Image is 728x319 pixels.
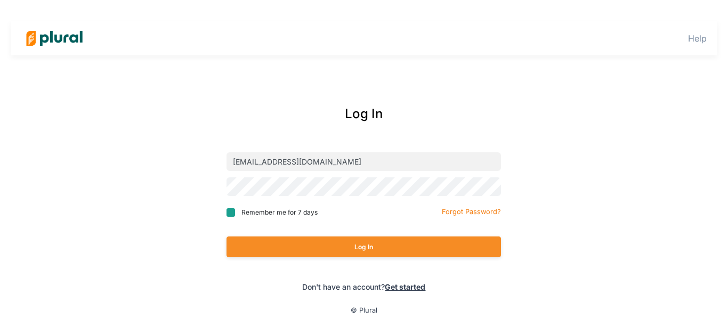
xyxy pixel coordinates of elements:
a: Get started [385,282,425,291]
small: Forgot Password? [442,208,501,216]
a: Help [688,33,707,44]
img: Logo for Plural [17,20,92,57]
a: Forgot Password? [442,206,501,216]
button: Log In [227,236,501,257]
small: © Plural [351,306,377,314]
span: Remember me for 7 days [241,208,318,217]
div: Log In [181,104,547,124]
div: Don't have an account? [181,281,547,292]
input: Remember me for 7 days [227,208,235,217]
input: Email address [227,152,501,171]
